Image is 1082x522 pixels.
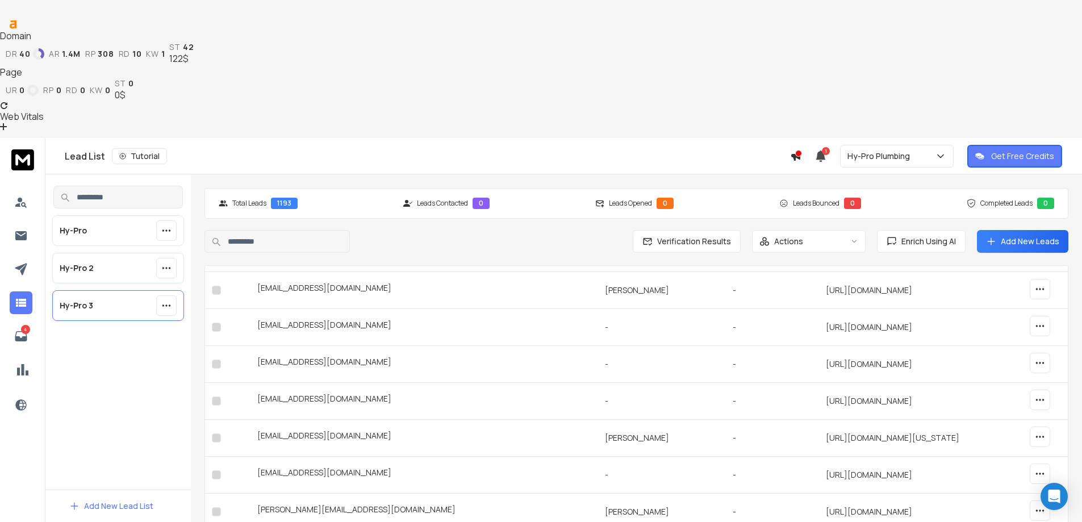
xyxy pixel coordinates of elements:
button: Add New Lead List [60,495,162,517]
td: - [726,420,819,457]
span: rp [85,49,95,59]
a: rp308 [85,49,114,59]
span: 0 [105,86,111,95]
a: rd10 [119,49,142,59]
span: dr [6,49,17,59]
span: 0 [128,79,134,88]
span: 1 [822,147,830,155]
td: - [726,457,819,494]
td: - [726,272,819,309]
a: st0 [115,79,133,88]
div: Lead List [65,148,790,164]
td: - [598,383,726,420]
td: [PERSON_NAME] [598,420,726,457]
a: 4 [10,325,32,348]
p: Completed Leads [980,199,1033,208]
span: 42 [183,43,194,52]
td: - [726,346,819,383]
div: 0 [844,198,861,209]
td: - [598,346,726,383]
a: kw1 [146,49,165,59]
span: kw [146,49,158,59]
div: [EMAIL_ADDRESS][DOMAIN_NAME] [257,356,591,372]
a: rp0 [43,86,61,95]
a: ur0 [6,85,39,96]
div: 122$ [169,52,194,65]
button: Verification Results [633,230,741,253]
p: Hy-Pro 3 [60,300,93,311]
div: 1193 [271,198,298,209]
p: Hy-Pro 2 [60,262,94,274]
td: [PERSON_NAME] [598,272,726,309]
span: Enrich Using AI [897,236,956,247]
span: 1.4M [62,49,81,59]
span: 308 [98,49,114,59]
td: [URL][DOMAIN_NAME] [819,272,982,309]
span: rd [66,86,77,95]
p: Leads Opened [609,199,652,208]
a: ar1.4M [49,49,81,59]
button: Get Free Credits [967,145,1062,168]
button: Enrich Using AI [877,230,966,253]
p: Hy-Pro Plumbing [847,151,914,162]
td: [URL][DOMAIN_NAME] [819,309,982,346]
div: 0 [473,198,490,209]
span: rp [43,86,53,95]
button: Add New Leads [977,230,1068,253]
div: [EMAIL_ADDRESS][DOMAIN_NAME] [257,282,591,298]
span: st [115,79,126,88]
span: Verification Results [653,236,731,247]
td: - [598,309,726,346]
p: Actions [774,236,803,247]
div: [EMAIL_ADDRESS][DOMAIN_NAME] [257,393,591,409]
div: 0 [657,198,674,209]
p: Total Leads [232,199,266,208]
td: [URL][DOMAIN_NAME] [819,383,982,420]
td: - [598,457,726,494]
a: dr40 [6,48,44,60]
p: Hy-Pro [60,225,87,236]
p: Leads Contacted [417,199,468,208]
td: - [726,383,819,420]
a: rd0 [66,86,85,95]
div: 0$ [115,88,133,102]
td: - [726,309,819,346]
span: ur [6,86,17,95]
div: [EMAIL_ADDRESS][DOMAIN_NAME] [257,430,591,446]
div: 0 [1037,198,1054,209]
span: ar [49,49,60,59]
div: Open Intercom Messenger [1041,483,1068,510]
button: Tutorial [112,148,167,164]
p: Get Free Credits [991,151,1054,162]
td: [URL][DOMAIN_NAME] [819,346,982,383]
p: Leads Bounced [793,199,839,208]
td: [URL][DOMAIN_NAME][US_STATE] [819,420,982,457]
p: 4 [21,325,30,334]
div: [EMAIL_ADDRESS][DOMAIN_NAME] [257,467,591,483]
span: 10 [132,49,141,59]
span: 0 [80,86,86,95]
span: rd [119,49,130,59]
span: st [169,43,180,52]
a: st42 [169,43,194,52]
a: kw0 [90,86,110,95]
span: 40 [19,49,30,59]
div: [EMAIL_ADDRESS][DOMAIN_NAME] [257,319,591,335]
a: Add New Leads [986,236,1059,247]
td: [URL][DOMAIN_NAME] [819,457,982,494]
span: 0 [19,86,25,95]
span: 0 [56,86,62,95]
div: [PERSON_NAME][EMAIL_ADDRESS][DOMAIN_NAME] [257,504,591,520]
span: kw [90,86,102,95]
span: 1 [161,49,165,59]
